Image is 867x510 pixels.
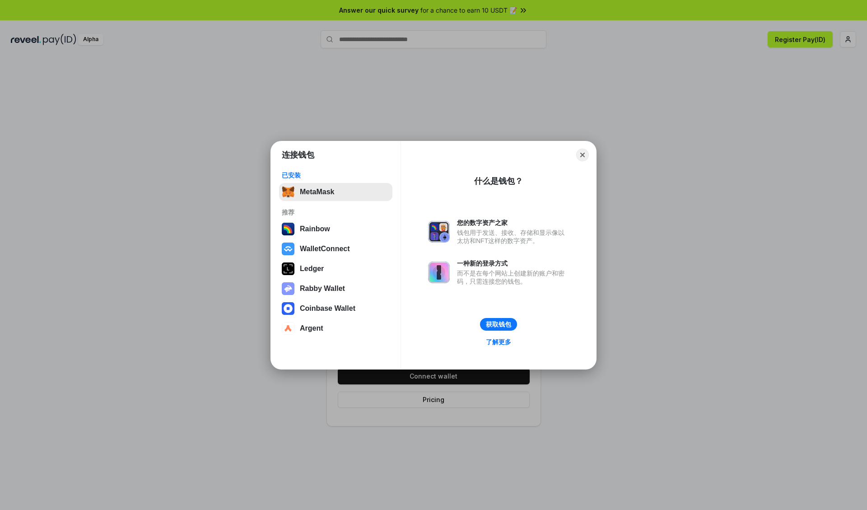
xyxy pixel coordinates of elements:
[279,240,392,258] button: WalletConnect
[474,176,523,187] div: 什么是钱包？
[300,324,323,332] div: Argent
[279,183,392,201] button: MetaMask
[576,149,589,161] button: Close
[457,259,569,267] div: 一种新的登录方式
[282,322,294,335] img: svg+xml,%3Csvg%20width%3D%2228%22%20height%3D%2228%22%20viewBox%3D%220%200%2028%2028%22%20fill%3D...
[457,229,569,245] div: 钱包用于发送、接收、存储和显示像以太坊和NFT这样的数字资产。
[279,220,392,238] button: Rainbow
[282,171,390,179] div: 已安装
[457,219,569,227] div: 您的数字资产之家
[300,304,355,313] div: Coinbase Wallet
[282,186,294,198] img: svg+xml,%3Csvg%20fill%3D%22none%22%20height%3D%2233%22%20viewBox%3D%220%200%2035%2033%22%20width%...
[279,280,392,298] button: Rabby Wallet
[279,299,392,318] button: Coinbase Wallet
[480,336,517,348] a: 了解更多
[457,269,569,285] div: 而不是在每个网站上创建新的账户和密码，只需连接您的钱包。
[282,262,294,275] img: svg+xml,%3Csvg%20xmlns%3D%22http%3A%2F%2Fwww.w3.org%2F2000%2Fsvg%22%20width%3D%2228%22%20height%3...
[300,188,334,196] div: MetaMask
[300,225,330,233] div: Rainbow
[279,260,392,278] button: Ledger
[282,302,294,315] img: svg+xml,%3Csvg%20width%3D%2228%22%20height%3D%2228%22%20viewBox%3D%220%200%2028%2028%22%20fill%3D...
[428,221,450,243] img: svg+xml,%3Csvg%20xmlns%3D%22http%3A%2F%2Fwww.w3.org%2F2000%2Fsvg%22%20fill%3D%22none%22%20viewBox...
[300,285,345,293] div: Rabby Wallet
[282,208,390,216] div: 推荐
[428,262,450,283] img: svg+xml,%3Csvg%20xmlns%3D%22http%3A%2F%2Fwww.w3.org%2F2000%2Fsvg%22%20fill%3D%22none%22%20viewBox...
[480,318,517,331] button: 获取钱包
[279,319,392,337] button: Argent
[486,320,511,328] div: 获取钱包
[486,338,511,346] div: 了解更多
[282,282,294,295] img: svg+xml,%3Csvg%20xmlns%3D%22http%3A%2F%2Fwww.w3.org%2F2000%2Fsvg%22%20fill%3D%22none%22%20viewBox...
[300,265,324,273] div: Ledger
[300,245,350,253] div: WalletConnect
[282,150,314,160] h1: 连接钱包
[282,243,294,255] img: svg+xml,%3Csvg%20width%3D%2228%22%20height%3D%2228%22%20viewBox%3D%220%200%2028%2028%22%20fill%3D...
[282,223,294,235] img: svg+xml,%3Csvg%20width%3D%22120%22%20height%3D%22120%22%20viewBox%3D%220%200%20120%20120%22%20fil...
